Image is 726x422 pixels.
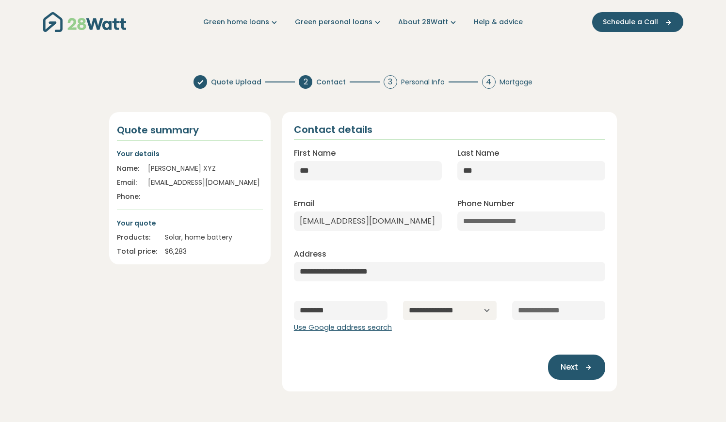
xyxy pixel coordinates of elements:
[203,17,279,27] a: Green home loans
[211,77,261,87] span: Quote Upload
[43,10,683,34] nav: Main navigation
[117,124,263,136] h4: Quote summary
[603,17,658,27] span: Schedule a Call
[398,17,458,27] a: About 28Watt
[294,147,336,159] label: First Name
[294,211,442,231] input: Enter email
[117,148,263,159] p: Your details
[117,178,140,188] div: Email:
[592,12,683,32] button: Schedule a Call
[474,17,523,27] a: Help & advice
[294,248,326,260] label: Address
[43,12,126,32] img: 28Watt
[299,75,312,89] div: 2
[117,232,157,243] div: Products:
[294,198,315,210] label: Email
[316,77,346,87] span: Contact
[165,232,263,243] div: Solar, home battery
[457,198,515,210] label: Phone Number
[294,124,372,135] h2: Contact details
[294,323,392,333] button: Use Google address search
[148,178,263,188] div: [EMAIL_ADDRESS][DOMAIN_NAME]
[482,75,496,89] div: 4
[148,163,263,174] div: [PERSON_NAME] XYZ
[117,163,140,174] div: Name:
[165,246,263,257] div: $ 6,283
[384,75,397,89] div: 3
[401,77,445,87] span: Personal Info
[117,246,157,257] div: Total price:
[457,147,499,159] label: Last Name
[295,17,383,27] a: Green personal loans
[117,218,263,228] p: Your quote
[117,192,140,202] div: Phone:
[548,355,605,380] button: Next
[500,77,532,87] span: Mortgage
[561,361,578,373] span: Next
